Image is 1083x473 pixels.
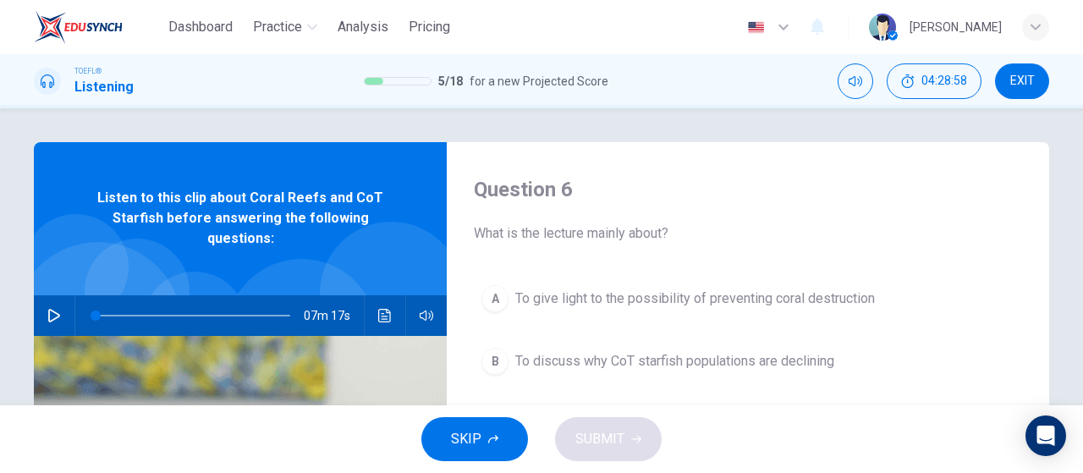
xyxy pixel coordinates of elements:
[1010,74,1035,88] span: EXIT
[331,12,395,42] button: Analysis
[869,14,896,41] img: Profile picture
[371,295,399,336] button: Click to see the audio transcription
[838,63,873,99] div: Mute
[338,17,388,37] span: Analysis
[74,77,134,97] h1: Listening
[421,417,528,461] button: SKIP
[887,63,981,99] button: 04:28:58
[168,17,233,37] span: Dashboard
[474,403,1022,445] button: CTo point out that CoT starfish population is not a part of coral destruction
[74,65,102,77] span: TOEFL®
[474,340,1022,382] button: BTo discuss why CoT starfish populations are declining
[246,12,324,42] button: Practice
[515,351,834,371] span: To discuss why CoT starfish populations are declining
[515,289,875,309] span: To give light to the possibility of preventing coral destruction
[34,10,123,44] img: EduSynch logo
[162,12,239,42] button: Dashboard
[304,295,364,336] span: 07m 17s
[34,10,162,44] a: EduSynch logo
[474,223,1022,244] span: What is the lecture mainly about?
[745,21,767,34] img: en
[89,188,392,249] span: Listen to this clip about Coral Reefs and CoT Starfish before answering the following questions:
[1025,415,1066,456] div: Open Intercom Messenger
[402,12,457,42] button: Pricing
[887,63,981,99] div: Hide
[474,278,1022,320] button: ATo give light to the possibility of preventing coral destruction
[921,74,967,88] span: 04:28:58
[995,63,1049,99] button: EXIT
[438,71,463,91] span: 5 / 18
[470,71,608,91] span: for a new Projected Score
[481,348,509,375] div: B
[474,176,1022,203] h4: Question 6
[451,427,481,451] span: SKIP
[481,285,509,312] div: A
[409,17,450,37] span: Pricing
[253,17,302,37] span: Practice
[910,17,1002,37] div: [PERSON_NAME]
